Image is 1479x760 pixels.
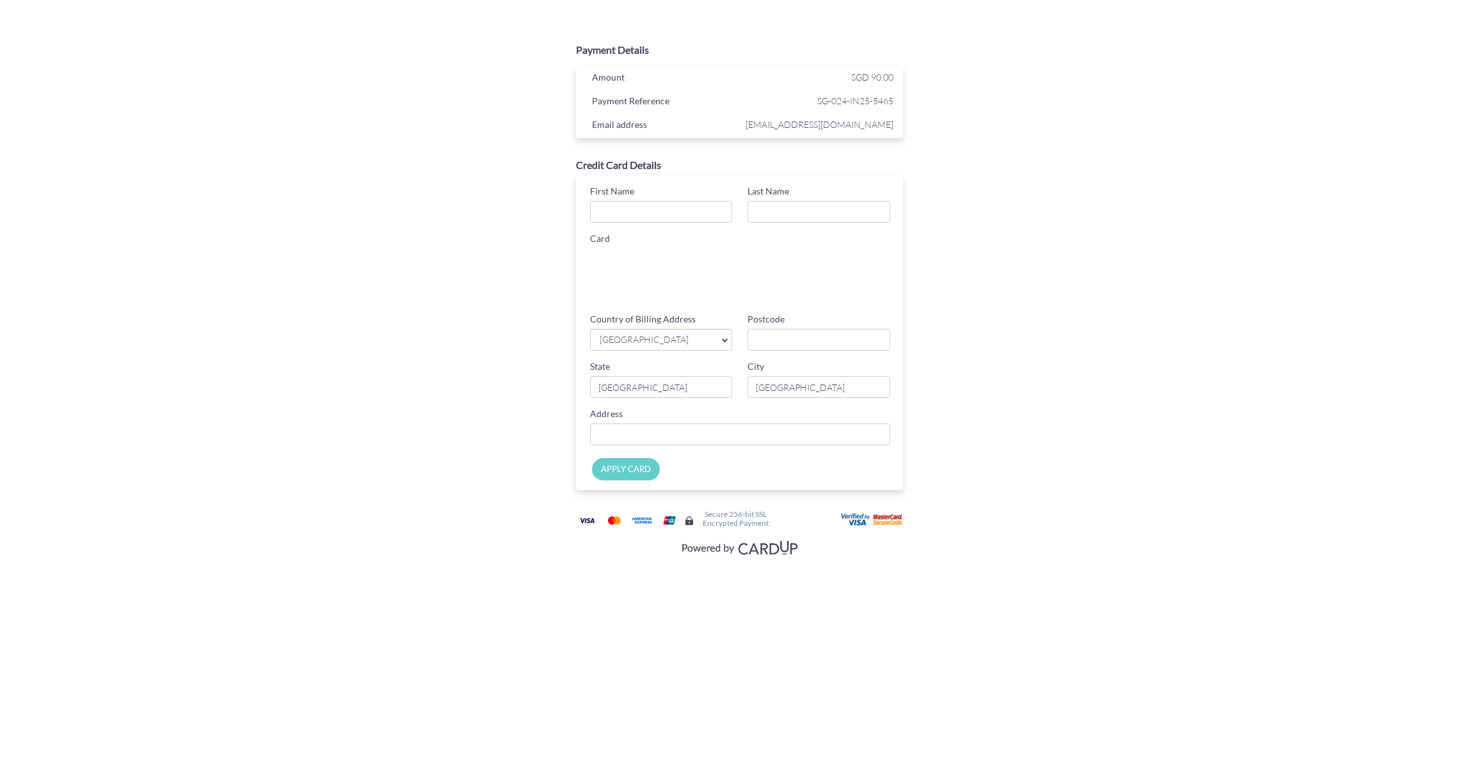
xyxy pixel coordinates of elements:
img: Visa, Mastercard [675,535,803,559]
iframe: Secure card expiration date input frame [590,285,735,308]
div: Payment Details [576,43,904,58]
span: [GEOGRAPHIC_DATA] [598,333,712,347]
label: First Name [590,185,634,198]
label: Postcode [747,313,785,326]
label: State [590,360,610,373]
div: Email address [582,116,743,136]
img: American Express [629,512,655,528]
span: [EMAIL_ADDRESS][DOMAIN_NAME] [742,116,893,132]
span: SG-024-IN25-5465 [742,93,893,109]
img: User card [841,513,905,527]
iframe: Secure card number input frame [590,248,893,271]
img: Visa [574,512,600,528]
iframe: Secure card security code input frame [750,285,895,308]
label: Country of Billing Address [590,313,696,326]
h6: Secure 256-bit SSL Encrypted Payment [703,510,769,526]
img: Secure lock [684,516,694,526]
img: Mastercard [602,512,627,528]
div: Amount [582,69,743,88]
label: Address [590,408,623,420]
label: City [747,360,764,373]
a: [GEOGRAPHIC_DATA] [590,329,733,351]
span: SGD 90.00 [851,72,893,83]
div: Credit Card Details [576,158,904,173]
img: Union Pay [657,512,682,528]
input: APPLY CARD [592,458,660,480]
label: Last Name [747,185,789,198]
label: Card [590,232,610,245]
div: Payment Reference [582,93,743,112]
